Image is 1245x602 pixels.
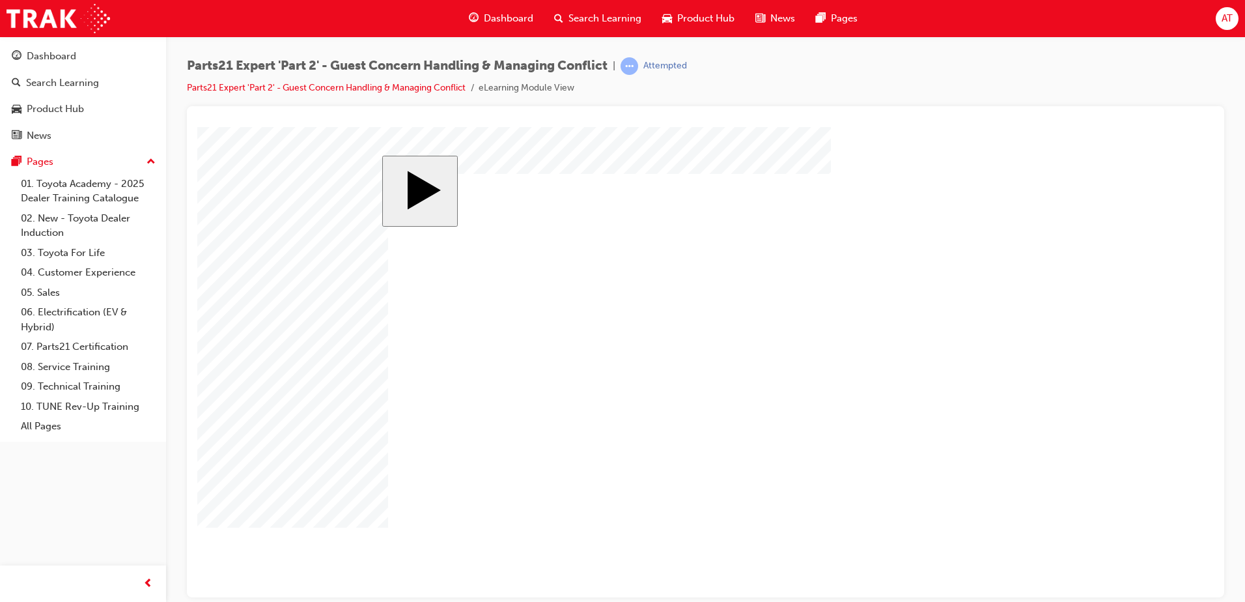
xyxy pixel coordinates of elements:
[12,78,21,89] span: search-icon
[16,337,161,357] a: 07. Parts21 Certification
[27,102,84,117] div: Product Hub
[568,11,641,26] span: Search Learning
[816,10,826,27] span: pages-icon
[27,154,53,169] div: Pages
[458,5,544,32] a: guage-iconDashboard
[5,44,161,68] a: Dashboard
[662,10,672,27] span: car-icon
[185,29,260,100] button: Start
[745,5,805,32] a: news-iconNews
[5,42,161,150] button: DashboardSearch LearningProduct HubNews
[469,10,479,27] span: guage-icon
[5,150,161,174] button: Pages
[770,11,795,26] span: News
[143,576,153,592] span: prev-icon
[484,11,533,26] span: Dashboard
[26,76,99,91] div: Search Learning
[652,5,745,32] a: car-iconProduct Hub
[16,416,161,437] a: All Pages
[16,357,161,377] a: 08. Service Training
[544,5,652,32] a: search-iconSearch Learning
[5,71,161,95] a: Search Learning
[16,208,161,243] a: 02. New - Toyota Dealer Induction
[805,5,868,32] a: pages-iconPages
[27,49,76,64] div: Dashboard
[16,174,161,208] a: 01. Toyota Academy - 2025 Dealer Training Catalogue
[643,60,687,72] div: Attempted
[5,97,161,121] a: Product Hub
[12,104,21,115] span: car-icon
[677,11,734,26] span: Product Hub
[16,302,161,337] a: 06. Electrification (EV & Hybrid)
[1216,7,1238,30] button: AT
[5,124,161,148] a: News
[12,130,21,142] span: news-icon
[613,59,615,74] span: |
[12,51,21,63] span: guage-icon
[7,4,110,33] img: Trak
[621,57,638,75] span: learningRecordVerb_ATTEMPT-icon
[16,283,161,303] a: 05. Sales
[27,128,51,143] div: News
[755,10,765,27] span: news-icon
[16,377,161,397] a: 09. Technical Training
[1222,11,1233,26] span: AT
[187,82,466,93] a: Parts21 Expert 'Part 2' - Guest Concern Handling & Managing Conflict
[16,263,161,283] a: 04. Customer Experience
[187,59,608,74] span: Parts21 Expert 'Part 2' - Guest Concern Handling & Managing Conflict
[554,10,563,27] span: search-icon
[12,156,21,168] span: pages-icon
[16,243,161,263] a: 03. Toyota For Life
[147,154,156,171] span: up-icon
[16,397,161,417] a: 10. TUNE Rev-Up Training
[185,29,832,442] div: Expert | Cluster 2 Start Course
[479,81,574,96] li: eLearning Module View
[831,11,858,26] span: Pages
